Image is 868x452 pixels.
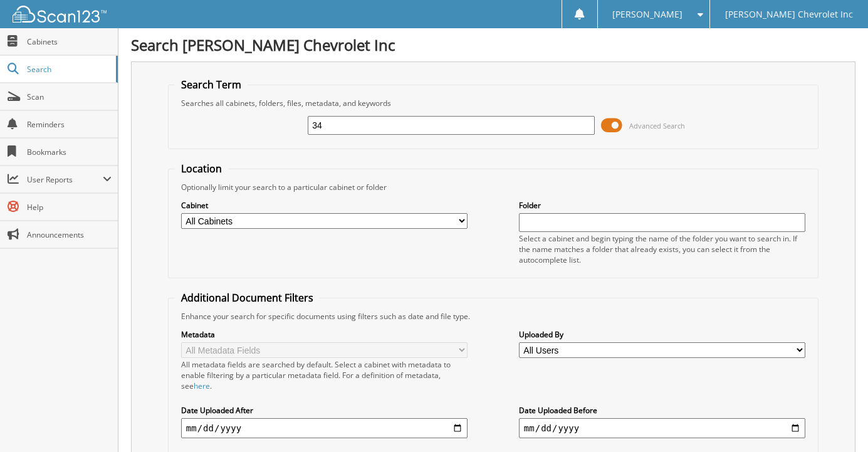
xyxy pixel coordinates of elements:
[175,182,812,192] div: Optionally limit your search to a particular cabinet or folder
[27,119,112,130] span: Reminders
[175,311,812,322] div: Enhance your search for specific documents using filters such as date and file type.
[13,6,107,23] img: scan123-logo-white.svg
[27,92,112,102] span: Scan
[175,162,228,176] legend: Location
[131,34,855,55] h1: Search [PERSON_NAME] Chevrolet Inc
[519,418,805,438] input: end
[519,329,805,340] label: Uploaded By
[181,405,468,416] label: Date Uploaded After
[629,121,685,130] span: Advanced Search
[27,147,112,157] span: Bookmarks
[725,11,853,18] span: [PERSON_NAME] Chevrolet Inc
[27,36,112,47] span: Cabinets
[519,405,805,416] label: Date Uploaded Before
[181,418,468,438] input: start
[612,11,682,18] span: [PERSON_NAME]
[175,291,320,305] legend: Additional Document Filters
[181,200,468,211] label: Cabinet
[27,229,112,240] span: Announcements
[181,329,468,340] label: Metadata
[194,381,210,391] a: here
[175,78,248,92] legend: Search Term
[27,174,103,185] span: User Reports
[519,233,805,265] div: Select a cabinet and begin typing the name of the folder you want to search in. If the name match...
[181,359,468,391] div: All metadata fields are searched by default. Select a cabinet with metadata to enable filtering b...
[175,98,812,108] div: Searches all cabinets, folders, files, metadata, and keywords
[27,202,112,213] span: Help
[27,64,110,75] span: Search
[519,200,805,211] label: Folder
